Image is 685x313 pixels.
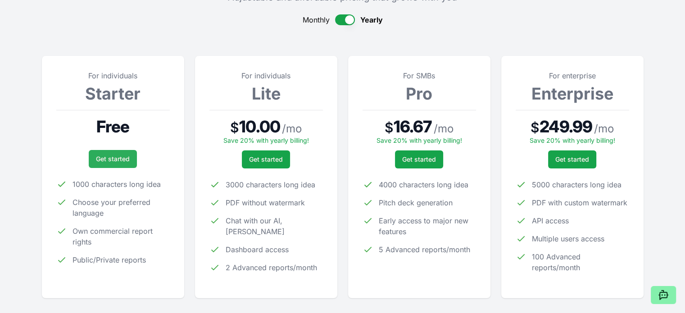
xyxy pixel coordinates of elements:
[209,85,323,103] h3: Lite
[56,85,170,103] h3: Starter
[209,70,323,81] p: For individuals
[532,179,621,190] span: 5000 characters long idea
[223,136,309,144] span: Save 20% with yearly billing!
[226,262,317,273] span: 2 Advanced reports/month
[96,118,129,136] span: Free
[230,119,239,136] span: $
[89,150,137,168] a: Get started
[303,14,330,25] span: Monthly
[531,119,540,136] span: $
[379,197,453,208] span: Pitch deck generation
[385,119,394,136] span: $
[548,150,596,168] a: Get started
[239,118,280,136] span: 10.00
[379,179,468,190] span: 4000 characters long idea
[530,136,615,144] span: Save 20% with yearly billing!
[282,122,302,136] span: / mo
[532,251,629,273] span: 100 Advanced reports/month
[532,233,604,244] span: Multiple users access
[532,197,627,208] span: PDF with custom watermark
[226,215,323,237] span: Chat with our AI, [PERSON_NAME]
[226,179,315,190] span: 3000 characters long idea
[379,215,476,237] span: Early access to major new features
[360,14,383,25] span: Yearly
[516,70,629,81] p: For enterprise
[73,226,170,247] span: Own commercial report rights
[363,70,476,81] p: For SMBs
[363,85,476,103] h3: Pro
[394,118,432,136] span: 16.67
[379,244,470,255] span: 5 Advanced reports/month
[73,197,170,218] span: Choose your preferred language
[56,70,170,81] p: For individuals
[594,122,614,136] span: / mo
[377,136,462,144] span: Save 20% with yearly billing!
[434,122,454,136] span: / mo
[395,150,443,168] a: Get started
[73,254,146,265] span: Public/Private reports
[516,85,629,103] h3: Enterprise
[226,244,289,255] span: Dashboard access
[73,179,161,190] span: 1000 characters long idea
[540,118,592,136] span: 249.99
[226,197,305,208] span: PDF without watermark
[532,215,569,226] span: API access
[242,150,290,168] a: Get started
